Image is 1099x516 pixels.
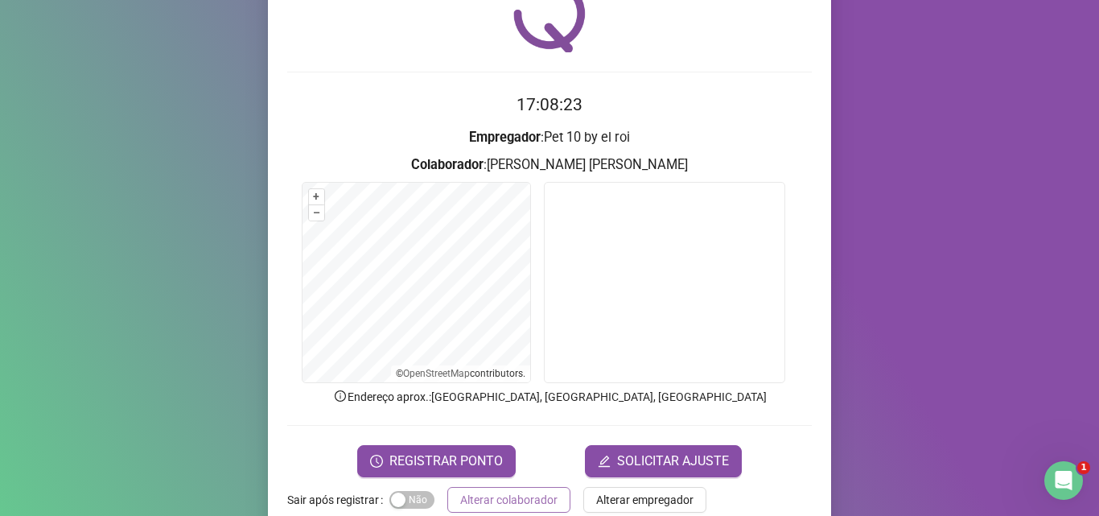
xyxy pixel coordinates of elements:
[309,205,324,221] button: –
[287,388,812,406] p: Endereço aprox. : [GEOGRAPHIC_DATA], [GEOGRAPHIC_DATA], [GEOGRAPHIC_DATA]
[357,445,516,477] button: REGISTRAR PONTO
[309,189,324,204] button: +
[583,487,706,513] button: Alterar empregador
[287,487,389,513] label: Sair após registrar
[411,157,484,172] strong: Colaborador
[517,95,582,114] time: 17:08:23
[447,487,570,513] button: Alterar colaborador
[617,452,729,471] span: SOLICITAR AJUSTE
[460,491,558,509] span: Alterar colaborador
[370,455,383,468] span: clock-circle
[598,455,611,468] span: edit
[596,491,694,509] span: Alterar empregador
[396,368,525,379] li: © contributors.
[287,127,812,148] h3: : Pet 10 by el roi
[333,389,348,403] span: info-circle
[403,368,470,379] a: OpenStreetMap
[585,445,742,477] button: editSOLICITAR AJUSTE
[287,155,812,175] h3: : [PERSON_NAME] [PERSON_NAME]
[1044,461,1083,500] iframe: Intercom live chat
[389,452,503,471] span: REGISTRAR PONTO
[1077,461,1090,474] span: 1
[469,130,541,145] strong: Empregador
